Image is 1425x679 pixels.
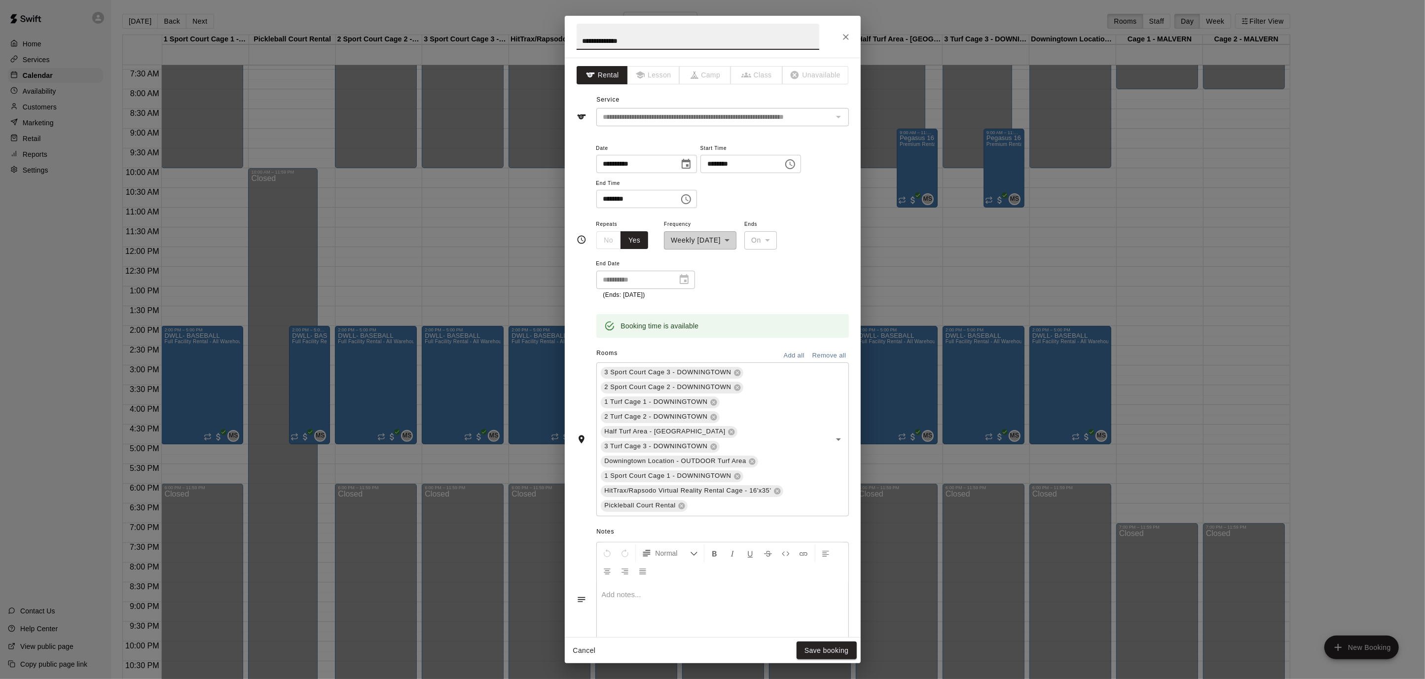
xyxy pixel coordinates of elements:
svg: Service [577,112,586,122]
div: HitTrax/Rapsodo Virtual Reality Rental Cage - 16'x35' [601,485,783,497]
button: Format Underline [742,544,759,562]
button: Insert Link [795,544,812,562]
span: The type of an existing booking cannot be changed [680,66,731,84]
div: The service of an existing booking cannot be changed [596,108,849,126]
span: The type of an existing booking cannot be changed [628,66,680,84]
span: 2 Sport Court Cage 2 - DOWNINGTOWN [601,382,735,392]
div: outlined button group [596,231,649,250]
div: 2 Turf Cage 2 - DOWNINGTOWN [601,411,720,423]
button: Close [837,28,855,46]
span: Repeats [596,218,657,231]
span: Half Turf Area - [GEOGRAPHIC_DATA] [601,427,730,436]
svg: Notes [577,595,586,605]
div: 3 Sport Court Cage 3 - DOWNINGTOWN [601,367,743,379]
span: Pickleball Court Rental [601,500,680,510]
span: End Time [596,177,697,190]
div: Downingtown Location - OUTDOOR Turf Area [601,456,759,467]
button: Add all [778,348,810,363]
button: Formatting Options [638,544,702,562]
span: Downingtown Location - OUTDOOR Turf Area [601,456,751,466]
button: Choose time, selected time is 5:00 PM [676,189,696,209]
span: End Date [596,257,695,271]
div: 3 Turf Cage 3 - DOWNINGTOWN [601,441,720,453]
button: Insert Code [777,544,794,562]
button: Open [832,432,845,446]
svg: Rooms [577,434,586,444]
button: Redo [617,544,633,562]
span: Notes [596,524,848,540]
button: Choose time, selected time is 2:00 PM [780,154,800,174]
button: Justify Align [634,562,651,580]
span: Date [596,142,697,155]
span: Service [596,96,620,103]
span: 3 Sport Court Cage 3 - DOWNINGTOWN [601,367,735,377]
span: 1 Turf Cage 1 - DOWNINGTOWN [601,397,712,407]
span: 3 Turf Cage 3 - DOWNINGTOWN [601,441,712,451]
div: Half Turf Area - [GEOGRAPHIC_DATA] [601,426,737,438]
span: The type of an existing booking cannot be changed [783,66,849,84]
button: Left Align [817,544,834,562]
p: (Ends: [DATE]) [603,290,688,300]
span: Start Time [700,142,801,155]
button: Right Align [617,562,633,580]
span: Rooms [596,350,618,357]
span: HitTrax/Rapsodo Virtual Reality Rental Cage - 16'x35' [601,486,775,496]
div: On [744,231,777,250]
span: Ends [744,218,777,231]
button: Format Bold [706,544,723,562]
button: Cancel [569,642,600,660]
div: Pickleball Court Rental [601,500,688,512]
button: Undo [599,544,616,562]
button: Remove all [810,348,849,363]
button: Rental [577,66,628,84]
button: Choose date, selected date is Mar 8, 2026 [676,154,696,174]
span: 1 Sport Court Cage 1 - DOWNINGTOWN [601,471,735,481]
svg: Timing [577,235,586,245]
button: Format Italics [724,544,741,562]
div: 1 Turf Cage 1 - DOWNINGTOWN [601,396,720,408]
button: Yes [621,231,648,250]
button: Format Strikethrough [760,544,776,562]
div: Booking time is available [621,317,699,335]
button: Save booking [797,642,857,660]
div: 2 Sport Court Cage 2 - DOWNINGTOWN [601,382,743,393]
span: 2 Turf Cage 2 - DOWNINGTOWN [601,412,712,422]
span: The type of an existing booking cannot be changed [731,66,783,84]
span: Frequency [664,218,736,231]
button: Center Align [599,562,616,580]
span: Normal [656,548,690,558]
div: 1 Sport Court Cage 1 - DOWNINGTOWN [601,470,743,482]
